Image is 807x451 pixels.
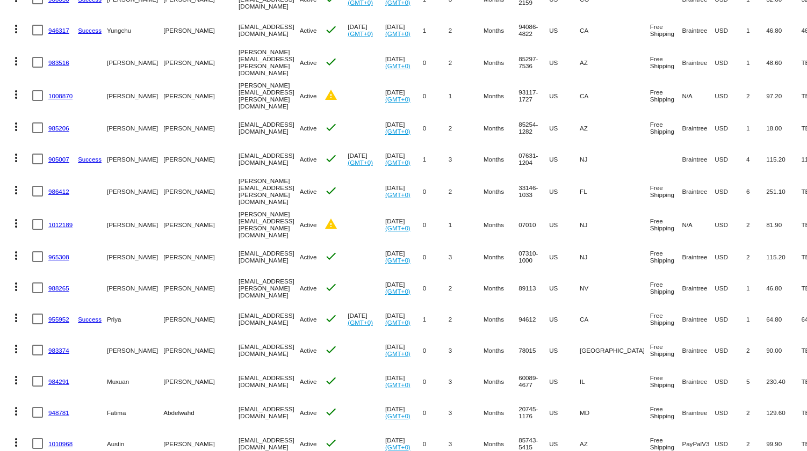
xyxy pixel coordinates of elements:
[10,343,23,355] mat-icon: more_vert
[239,174,300,208] mat-cell: [PERSON_NAME][EMAIL_ADDRESS][PERSON_NAME][DOMAIN_NAME]
[746,334,766,366] mat-cell: 2
[682,241,715,272] mat-cell: Braintree
[650,272,682,303] mat-cell: Free Shipping
[518,112,549,143] mat-cell: 85254-1282
[682,79,715,112] mat-cell: N/A
[325,89,337,101] mat-icon: warning
[746,208,766,241] mat-cell: 2
[300,59,317,66] span: Active
[107,241,163,272] mat-cell: [PERSON_NAME]
[484,272,518,303] mat-cell: Months
[423,366,449,397] mat-cell: 0
[746,46,766,79] mat-cell: 1
[518,143,549,174] mat-cell: 07631-1204
[715,397,746,428] mat-cell: USD
[107,397,163,428] mat-cell: Fatima
[385,62,410,69] a: (GMT+0)
[300,378,317,385] span: Active
[10,23,23,35] mat-icon: more_vert
[650,112,682,143] mat-cell: Free Shipping
[484,208,518,241] mat-cell: Months
[300,27,317,34] span: Active
[580,143,650,174] mat-cell: NJ
[580,272,650,303] mat-cell: NV
[484,334,518,366] mat-cell: Months
[10,151,23,164] mat-icon: more_vert
[107,112,163,143] mat-cell: [PERSON_NAME]
[163,14,239,46] mat-cell: [PERSON_NAME]
[163,334,239,366] mat-cell: [PERSON_NAME]
[107,334,163,366] mat-cell: [PERSON_NAME]
[746,79,766,112] mat-cell: 2
[10,217,23,230] mat-icon: more_vert
[325,250,337,263] mat-icon: check
[715,303,746,334] mat-cell: USD
[580,303,650,334] mat-cell: CA
[518,366,549,397] mat-cell: 60089-4677
[48,440,73,447] a: 1010968
[163,272,239,303] mat-cell: [PERSON_NAME]
[163,241,239,272] mat-cell: [PERSON_NAME]
[48,221,73,228] a: 1012189
[239,334,300,366] mat-cell: [EMAIL_ADDRESS][DOMAIN_NAME]
[48,188,69,195] a: 986412
[48,253,69,260] a: 965308
[10,311,23,324] mat-icon: more_vert
[385,319,410,326] a: (GMT+0)
[746,366,766,397] mat-cell: 5
[48,27,69,34] a: 946317
[682,174,715,208] mat-cell: Braintree
[325,184,337,197] mat-icon: check
[518,334,549,366] mat-cell: 78015
[348,319,373,326] a: (GMT+0)
[423,334,449,366] mat-cell: 0
[239,79,300,112] mat-cell: [PERSON_NAME][EMAIL_ADDRESS][PERSON_NAME][DOMAIN_NAME]
[449,303,484,334] mat-cell: 2
[107,366,163,397] mat-cell: Muxuan
[78,27,102,34] a: Success
[10,88,23,101] mat-icon: more_vert
[766,143,801,174] mat-cell: 115.20
[518,303,549,334] mat-cell: 94612
[580,366,650,397] mat-cell: IL
[650,46,682,79] mat-cell: Free Shipping
[385,112,423,143] mat-cell: [DATE]
[163,397,239,428] mat-cell: Abdelwahd
[107,143,163,174] mat-cell: [PERSON_NAME]
[163,174,239,208] mat-cell: [PERSON_NAME]
[766,46,801,79] mat-cell: 48.60
[484,366,518,397] mat-cell: Months
[385,303,423,334] mat-cell: [DATE]
[746,397,766,428] mat-cell: 2
[449,79,484,112] mat-cell: 1
[163,208,239,241] mat-cell: [PERSON_NAME]
[423,241,449,272] mat-cell: 0
[300,221,317,228] span: Active
[715,366,746,397] mat-cell: USD
[484,303,518,334] mat-cell: Months
[766,79,801,112] mat-cell: 97.20
[766,208,801,241] mat-cell: 81.90
[766,241,801,272] mat-cell: 115.20
[449,334,484,366] mat-cell: 3
[348,159,373,166] a: (GMT+0)
[385,272,423,303] mat-cell: [DATE]
[580,334,650,366] mat-cell: [GEOGRAPHIC_DATA]
[549,208,580,241] mat-cell: US
[385,350,410,357] a: (GMT+0)
[107,208,163,241] mat-cell: [PERSON_NAME]
[385,397,423,428] mat-cell: [DATE]
[325,55,337,68] mat-icon: check
[385,46,423,79] mat-cell: [DATE]
[423,272,449,303] mat-cell: 0
[580,79,650,112] mat-cell: CA
[163,46,239,79] mat-cell: [PERSON_NAME]
[107,14,163,46] mat-cell: Yungchu
[484,174,518,208] mat-cell: Months
[549,366,580,397] mat-cell: US
[385,96,410,103] a: (GMT+0)
[48,316,69,323] a: 955952
[746,143,766,174] mat-cell: 4
[650,366,682,397] mat-cell: Free Shipping
[549,272,580,303] mat-cell: US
